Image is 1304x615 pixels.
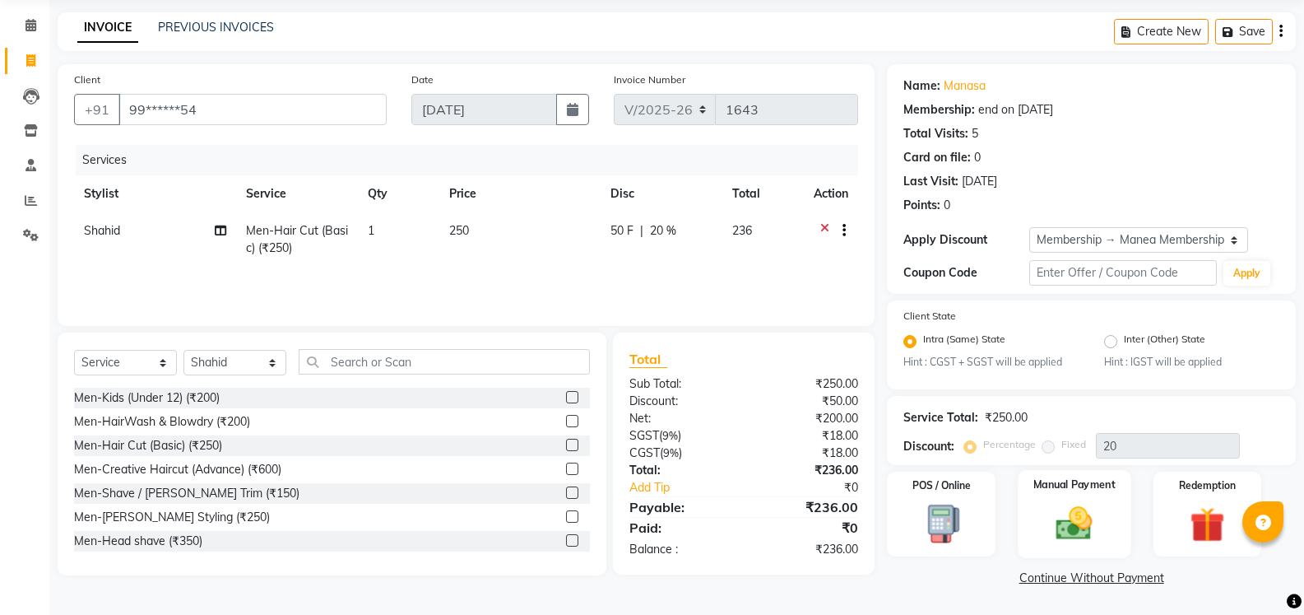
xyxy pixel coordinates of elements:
div: Men-HairWash & Blowdry (₹200) [74,413,250,431]
th: Service [236,175,358,212]
th: Price [439,175,601,212]
div: Card on file: [903,149,971,166]
label: POS / Online [912,478,971,493]
div: ₹250.00 [985,409,1028,426]
span: Total [629,351,667,368]
span: CGST [629,445,660,460]
img: _cash.svg [1045,503,1103,545]
input: Enter Offer / Coupon Code [1029,260,1217,286]
div: ( ) [617,427,744,445]
div: Men-Head shave (₹350) [74,533,202,550]
div: ( ) [617,445,744,462]
div: Service Total: [903,409,978,426]
div: Total: [617,462,744,479]
div: ₹250.00 [744,375,870,393]
th: Disc [601,175,722,212]
span: 236 [732,223,752,238]
div: 5 [972,125,978,142]
div: ₹236.00 [744,541,870,558]
span: 1 [368,223,374,238]
a: Continue Without Payment [890,570,1292,587]
div: Paid: [617,518,744,538]
div: Men-Hair Cut (Basic) (₹250) [74,437,222,454]
span: 20 % [650,222,676,240]
div: Name: [903,77,940,95]
button: +91 [74,94,120,125]
div: ₹236.00 [744,462,870,479]
div: end on [DATE] [978,101,1053,119]
span: 250 [449,223,469,238]
th: Qty [358,175,439,212]
label: Date [411,72,434,87]
input: Search or Scan [299,349,590,375]
span: Men-Hair Cut (Basic) (₹250) [246,223,348,255]
a: PREVIOUS INVOICES [158,20,274,35]
small: Hint : CGST + SGST will be applied [903,355,1079,370]
a: INVOICE [77,13,138,43]
div: Payable: [617,497,744,517]
div: Men-Kids (Under 12) (₹200) [74,389,220,407]
button: Save [1215,19,1273,44]
th: Total [722,175,804,212]
div: Net: [617,410,744,427]
div: Membership: [903,101,975,119]
span: Shahid [84,223,120,238]
button: Apply [1223,261,1270,286]
div: ₹0 [765,479,870,496]
div: Men-[PERSON_NAME] Styling (₹250) [74,509,270,526]
label: Fixed [1061,437,1086,452]
div: Sub Total: [617,375,744,393]
th: Action [804,175,858,212]
div: Balance : [617,541,744,558]
div: ₹18.00 [744,427,870,445]
div: Services [76,145,870,175]
div: Total Visits: [903,125,968,142]
th: Stylist [74,175,236,212]
label: Redemption [1179,478,1236,493]
span: 9% [663,446,679,459]
div: [DATE] [962,173,997,190]
button: Create New [1114,19,1209,44]
div: Coupon Code [903,264,1028,282]
label: Client [74,72,100,87]
input: Search by Name/Mobile/Email/Code [118,94,387,125]
div: Men-Creative Haircut (Advance) (₹600) [74,461,281,478]
div: Men-Shave / [PERSON_NAME] Trim (₹150) [74,485,299,502]
label: Inter (Other) State [1124,332,1205,352]
label: Invoice Number [614,72,685,87]
small: Hint : IGST will be applied [1104,355,1279,370]
span: SGST [629,428,659,443]
div: Discount: [617,393,744,410]
div: 0 [974,149,981,166]
span: 9% [662,429,678,442]
div: ₹0 [744,518,870,538]
label: Intra (Same) State [923,332,1005,352]
div: Discount: [903,438,954,455]
span: | [640,222,643,240]
div: ₹200.00 [744,410,870,427]
div: 0 [944,197,950,214]
div: Apply Discount [903,231,1028,249]
a: Manasa [944,77,986,95]
label: Percentage [983,437,1036,452]
div: Last Visit: [903,173,958,190]
div: ₹236.00 [744,497,870,517]
a: Add Tip [617,479,765,496]
img: _gift.svg [1179,503,1236,547]
div: ₹50.00 [744,393,870,410]
label: Manual Payment [1033,478,1116,493]
img: _pos-terminal.svg [913,503,970,545]
div: ₹18.00 [744,445,870,462]
div: Points: [903,197,940,214]
span: 50 F [610,222,633,240]
label: Client State [903,309,956,324]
